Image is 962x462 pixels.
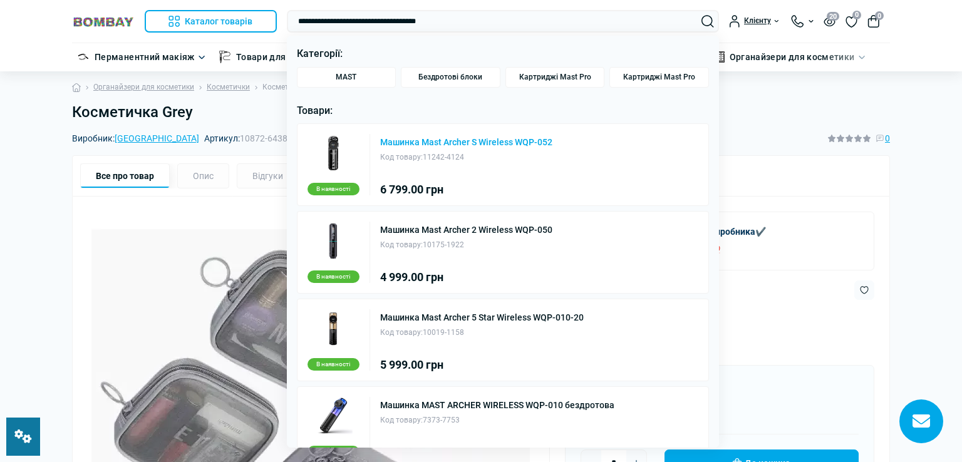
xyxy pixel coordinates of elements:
[380,416,423,424] span: Код товару:
[623,73,695,82] span: Картриджі Mast Pro
[418,73,482,82] span: Бездротові блоки
[308,446,359,458] div: В наявності
[380,239,552,251] div: 10175-1922
[297,46,710,62] p: Категорії:
[380,447,614,458] div: 5 570.00 грн
[72,16,135,28] img: BOMBAY
[852,11,861,19] span: 0
[519,73,591,82] span: Картриджі Mast Pro
[380,225,552,234] a: Машинка Mast Archer 2 Wireless WQP-050
[308,183,359,195] div: В наявності
[380,327,584,339] div: 10019-1158
[505,67,605,88] a: Картриджі Mast Pro
[867,15,880,28] button: 0
[730,50,855,64] a: Органайзери для косметики
[824,16,835,26] button: 20
[380,184,552,195] div: 6 799.00 грн
[314,222,353,260] img: Машинка Mast Archer 2 Wireless WQP-050
[380,414,614,426] div: 7373-7753
[219,51,231,63] img: Товари для тату
[297,67,396,88] a: MAST
[846,14,857,28] a: 0
[380,359,584,371] div: 5 999.00 грн
[380,401,614,409] a: Машинка MAST ARCHER WIRELESS WQP-010 бездротова
[380,138,552,146] a: Машинка Mast Archer S Wireless WQP-052
[380,272,552,283] div: 4 999.00 грн
[875,11,884,20] span: 0
[401,67,500,88] a: Бездротові блоки
[236,50,307,64] a: Товари для тату
[380,313,584,322] a: Машинка Mast Archer 5 Star Wireless WQP-010-20
[145,10,277,33] button: Каталог товарів
[297,103,710,119] p: Товари:
[314,397,353,436] img: Машинка MAST ARCHER WIRELESS WQP-010 бездротова
[380,153,423,162] span: Код товару:
[701,15,714,28] button: Search
[336,73,356,82] span: MAST
[314,134,353,173] img: Машинка Mast Archer S Wireless WQP-052
[609,67,709,88] a: Картриджі Mast Pro
[380,240,423,249] span: Код товару:
[314,309,353,348] img: Машинка Mast Archer 5 Star Wireless WQP-010-20
[95,50,195,64] a: Перманентний макіяж
[308,270,359,283] div: В наявності
[827,12,839,21] span: 20
[308,358,359,371] div: В наявності
[380,151,552,163] div: 11242-4124
[380,328,423,337] span: Код товару:
[77,51,90,63] img: Перманентний макіяж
